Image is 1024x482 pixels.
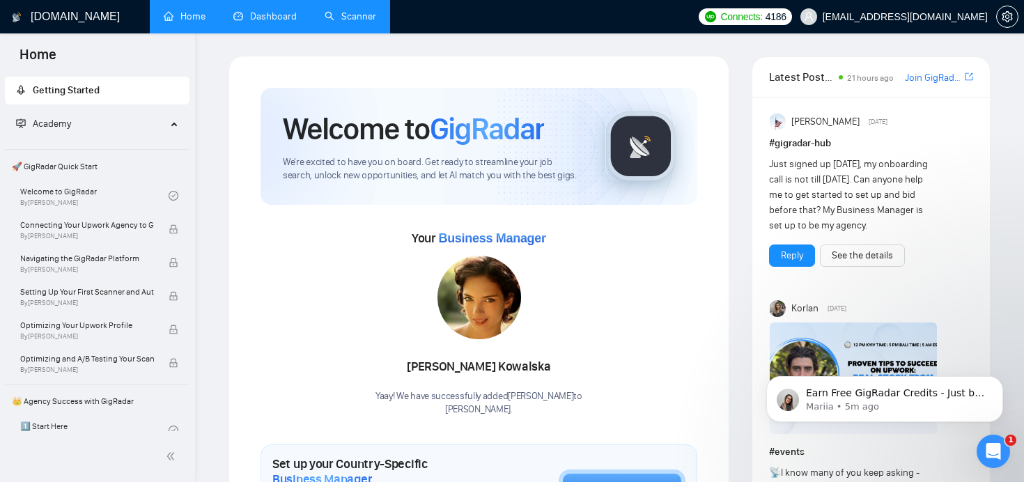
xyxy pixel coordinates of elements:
span: export [965,71,973,82]
span: check-circle [169,426,178,435]
span: Setting Up Your First Scanner and Auto-Bidder [20,285,154,299]
span: Latest Posts from the GigRadar Community [769,68,835,86]
a: 1️⃣ Start Here [20,415,169,446]
img: logo [12,6,22,29]
button: See the details [820,244,905,267]
span: rocket [16,85,26,95]
span: Academy [16,118,71,130]
span: GigRadar [430,110,544,148]
div: Just signed up [DATE], my onboarding call is not till [DATE]. Can anyone help me to get started t... [769,157,933,233]
button: Reply [769,244,815,267]
span: [DATE] [869,116,887,128]
span: By [PERSON_NAME] [20,366,154,374]
span: By [PERSON_NAME] [20,299,154,307]
img: 1717012274271-82.jpg [437,256,521,339]
span: lock [169,291,178,301]
span: 👑 Agency Success with GigRadar [6,387,188,415]
a: dashboardDashboard [233,10,297,22]
img: gigradar-logo.png [606,111,676,181]
span: lock [169,258,178,267]
p: [PERSON_NAME] . [375,403,582,417]
span: double-left [166,449,180,463]
span: By [PERSON_NAME] [20,232,154,240]
span: Business Manager [438,231,545,245]
span: Connecting Your Upwork Agency to GigRadar [20,218,154,232]
span: Navigating the GigRadar Platform [20,251,154,265]
a: setting [996,11,1018,22]
h1: Welcome to [283,110,544,148]
span: Optimizing Your Upwork Profile [20,318,154,332]
a: See the details [832,248,893,263]
a: Join GigRadar Slack Community [905,70,962,86]
span: lock [169,358,178,368]
span: Getting Started [33,84,100,96]
h1: # gigradar-hub [769,136,973,151]
span: Optimizing and A/B Testing Your Scanner for Better Results [20,352,154,366]
h1: # events [769,444,973,460]
span: 4186 [766,9,786,24]
span: By [PERSON_NAME] [20,265,154,274]
span: lock [169,325,178,334]
span: lock [169,224,178,234]
span: 🚀 GigRadar Quick Start [6,153,188,180]
span: Connects: [720,9,762,24]
img: F09C1F8H75G-Event%20with%20Tobe%20Fox-Mason.png [770,322,937,434]
span: Korlan [791,301,819,316]
a: export [965,70,973,84]
img: Anisuzzaman Khan [770,114,786,130]
a: homeHome [164,10,205,22]
iframe: Intercom live chat [977,435,1010,468]
span: Academy [33,118,71,130]
span: fund-projection-screen [16,118,26,128]
span: user [804,12,814,22]
span: [DATE] [828,302,846,315]
span: Your [412,231,546,246]
a: Reply [781,248,803,263]
li: Getting Started [5,77,189,104]
span: Home [8,45,68,74]
a: Welcome to GigRadarBy[PERSON_NAME] [20,180,169,211]
span: check-circle [169,191,178,201]
iframe: Intercom notifications message [745,347,1024,444]
img: Korlan [770,300,786,317]
span: 1 [1005,435,1016,446]
a: searchScanner [325,10,376,22]
div: [PERSON_NAME] Kowalska [375,355,582,379]
span: 📡 [769,467,781,479]
span: [PERSON_NAME] [791,114,860,130]
span: By [PERSON_NAME] [20,332,154,341]
span: setting [997,11,1018,22]
div: Yaay! We have successfully added [PERSON_NAME] to [375,390,582,417]
img: upwork-logo.png [705,11,716,22]
span: We're excited to have you on board. Get ready to streamline your job search, unlock new opportuni... [283,156,583,182]
span: 21 hours ago [847,73,894,83]
button: setting [996,6,1018,28]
